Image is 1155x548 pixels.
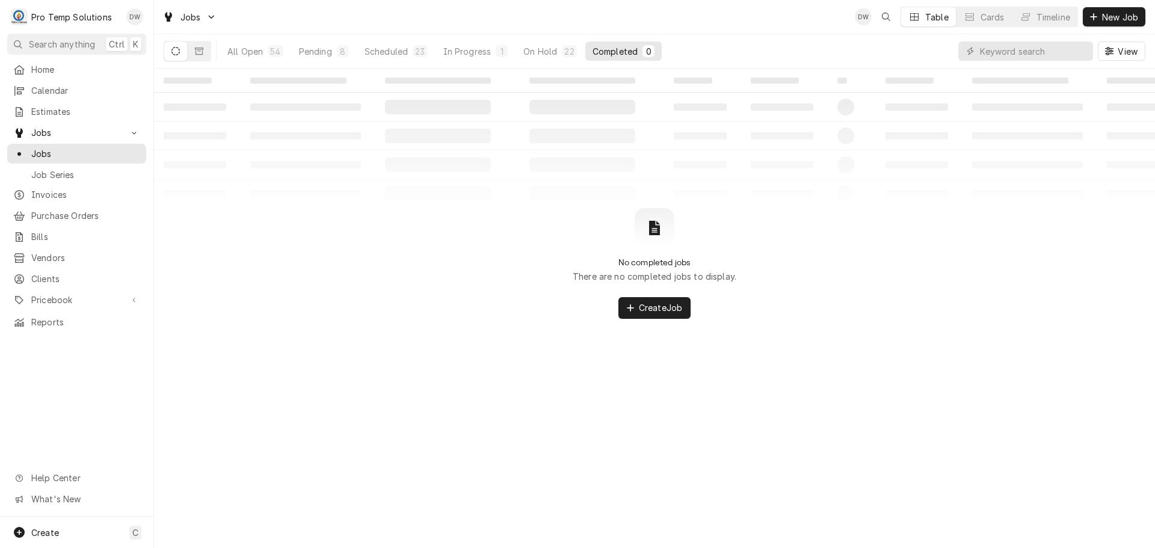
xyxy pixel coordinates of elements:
[109,38,125,51] span: Ctrl
[31,230,140,243] span: Bills
[133,38,138,51] span: K
[158,7,221,27] a: Go to Jobs
[31,472,139,484] span: Help Center
[618,257,691,268] h2: No completed jobs
[443,45,491,58] div: In Progress
[31,294,122,306] span: Pricebook
[31,168,140,181] span: Job Series
[7,269,146,289] a: Clients
[154,69,1155,208] table: Completed Jobs List Loading
[1098,42,1145,61] button: View
[31,63,140,76] span: Home
[7,123,146,143] a: Go to Jobs
[523,45,557,58] div: On Hold
[529,78,635,84] span: ‌
[7,248,146,268] a: Vendors
[498,45,505,58] div: 1
[31,11,112,23] div: Pro Temp Solutions
[885,78,934,84] span: ‌
[593,45,638,58] div: Completed
[1115,45,1140,58] span: View
[415,45,425,58] div: 23
[31,147,140,160] span: Jobs
[164,78,212,84] span: ‌
[31,188,140,201] span: Invoices
[855,8,872,25] div: DW
[980,42,1087,61] input: Keyword search
[7,34,146,55] button: Search anythingCtrlK
[7,185,146,205] a: Invoices
[132,526,138,539] span: C
[365,45,408,58] div: Scheduled
[674,78,712,84] span: ‌
[31,316,140,328] span: Reports
[126,8,143,25] div: Dana Williams's Avatar
[751,78,799,84] span: ‌
[180,11,201,23] span: Jobs
[7,60,146,79] a: Home
[1036,11,1070,23] div: Timeline
[573,270,736,283] p: There are no completed jobs to display.
[31,528,59,538] span: Create
[29,38,95,51] span: Search anything
[981,11,1005,23] div: Cards
[339,45,346,58] div: 8
[126,8,143,25] div: DW
[1083,7,1145,26] button: New Job
[855,8,872,25] div: Dana Williams's Avatar
[7,290,146,310] a: Go to Pricebook
[7,489,146,509] a: Go to What's New
[299,45,332,58] div: Pending
[31,272,140,285] span: Clients
[31,493,139,505] span: What's New
[31,105,140,118] span: Estimates
[385,78,491,84] span: ‌
[31,251,140,264] span: Vendors
[270,45,280,58] div: 54
[7,206,146,226] a: Purchase Orders
[7,227,146,247] a: Bills
[11,8,28,25] div: P
[618,297,691,319] button: CreateJob
[876,7,896,26] button: Open search
[925,11,949,23] div: Table
[250,78,346,84] span: ‌
[7,468,146,488] a: Go to Help Center
[7,81,146,100] a: Calendar
[7,144,146,164] a: Jobs
[1100,11,1141,23] span: New Job
[636,301,685,314] span: Create Job
[564,45,574,58] div: 22
[31,84,140,97] span: Calendar
[227,45,263,58] div: All Open
[972,78,1068,84] span: ‌
[837,78,847,84] span: ‌
[7,312,146,332] a: Reports
[645,45,652,58] div: 0
[31,209,140,222] span: Purchase Orders
[31,126,122,139] span: Jobs
[7,165,146,185] a: Job Series
[11,8,28,25] div: Pro Temp Solutions's Avatar
[7,102,146,122] a: Estimates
